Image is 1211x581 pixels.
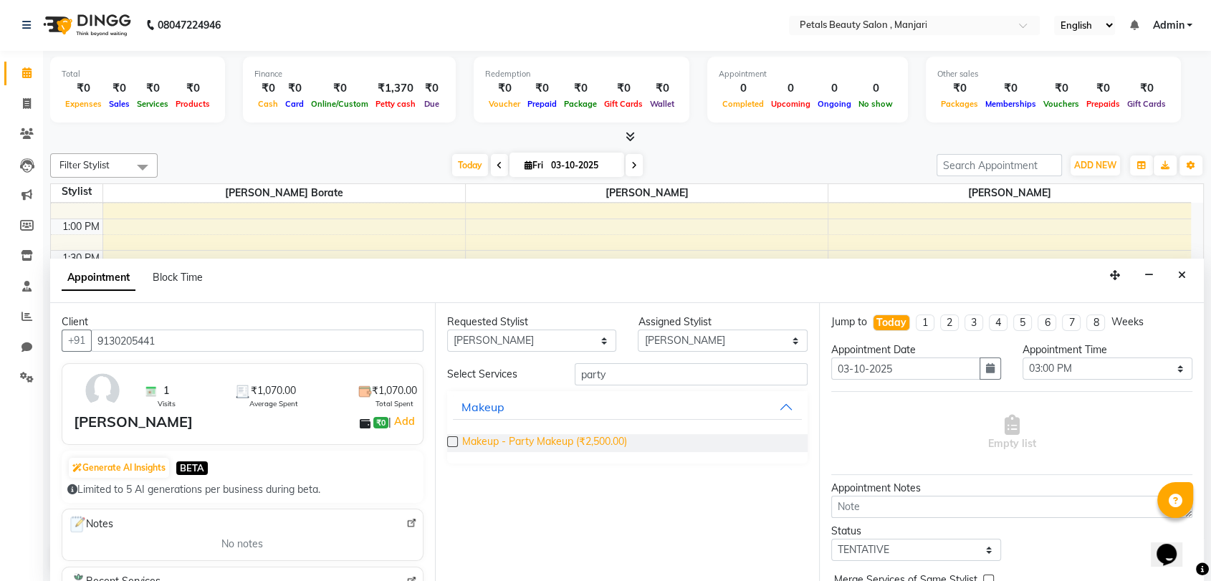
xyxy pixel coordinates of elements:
span: ₹0 [373,417,388,428]
a: Add [391,413,416,430]
span: Wallet [646,99,678,109]
span: BETA [176,461,208,475]
div: ₹0 [1124,80,1169,97]
span: Prepaids [1083,99,1124,109]
span: Visits [158,398,176,409]
input: Search by service name [575,363,808,385]
div: 0 [719,80,767,97]
span: Filter Stylist [59,159,110,171]
li: 5 [1013,314,1032,331]
input: yyyy-mm-dd [831,357,980,380]
div: Makeup [461,398,504,416]
div: ₹0 [1083,80,1124,97]
b: 08047224946 [158,5,221,45]
div: Requested Stylist [447,314,617,330]
div: ₹0 [982,80,1040,97]
div: Appointment Notes [831,481,1192,496]
span: ₹1,070.00 [372,383,417,398]
div: ₹0 [105,80,133,97]
button: ADD NEW [1071,155,1120,176]
img: avatar [82,370,123,411]
span: Services [133,99,172,109]
div: [PERSON_NAME] [74,411,193,433]
div: Limited to 5 AI generations per business during beta. [67,482,418,497]
div: ₹1,370 [372,80,419,97]
li: 2 [940,314,959,331]
span: Gift Cards [1124,99,1169,109]
span: Memberships [982,99,1040,109]
div: ₹0 [254,80,282,97]
div: ₹0 [560,80,600,97]
div: Redemption [485,68,678,80]
span: Cash [254,99,282,109]
button: Makeup [453,394,803,420]
span: Vouchers [1040,99,1083,109]
img: logo [37,5,135,45]
div: Appointment Time [1023,342,1192,357]
div: Total [62,68,214,80]
li: 7 [1062,314,1081,331]
span: [PERSON_NAME] Borate [103,184,465,202]
div: ₹0 [172,80,214,97]
span: Prepaid [524,99,560,109]
div: ₹0 [524,80,560,97]
span: Due [421,99,443,109]
li: 3 [965,314,983,331]
div: ₹0 [1040,80,1083,97]
span: Sales [105,99,133,109]
span: No notes [221,537,263,552]
div: 0 [855,80,896,97]
div: ₹0 [282,80,307,97]
div: Jump to [831,314,867,330]
span: Notes [68,515,113,534]
div: Client [62,314,423,330]
span: Expenses [62,99,105,109]
span: [PERSON_NAME] [466,184,828,202]
button: Generate AI Insights [69,458,169,478]
span: ₹1,070.00 [251,383,296,398]
div: ₹0 [133,80,172,97]
span: Petty cash [372,99,419,109]
span: | [388,413,416,430]
span: Makeup - Party Makeup (₹2,500.00) [462,434,627,452]
span: Online/Custom [307,99,372,109]
span: Package [560,99,600,109]
div: Weeks [1111,314,1143,330]
li: 1 [916,314,934,331]
button: Close [1172,264,1192,287]
div: ₹0 [600,80,646,97]
div: 0 [814,80,855,97]
div: ₹0 [62,80,105,97]
div: ₹0 [646,80,678,97]
div: Select Services [436,367,564,382]
span: Card [282,99,307,109]
input: Search by Name/Mobile/Email/Code [91,330,423,352]
div: ₹0 [307,80,372,97]
div: Assigned Stylist [638,314,808,330]
input: 2025-10-03 [547,155,618,176]
div: Other sales [937,68,1169,80]
li: 4 [989,314,1007,331]
span: Upcoming [767,99,814,109]
div: ₹0 [419,80,444,97]
div: 1:30 PM [59,251,102,266]
button: +91 [62,330,92,352]
span: [PERSON_NAME] [828,184,1191,202]
span: Appointment [62,265,135,291]
div: Stylist [51,184,102,199]
span: Block Time [153,271,203,284]
input: Search Appointment [937,154,1062,176]
div: 1:00 PM [59,219,102,234]
span: Gift Cards [600,99,646,109]
span: Today [452,154,488,176]
span: No show [855,99,896,109]
div: 0 [767,80,814,97]
div: Appointment Date [831,342,1001,357]
div: Appointment [719,68,896,80]
span: Products [172,99,214,109]
li: 8 [1086,314,1105,331]
span: ADD NEW [1074,160,1116,171]
span: Completed [719,99,767,109]
div: ₹0 [937,80,982,97]
div: Status [831,524,1001,539]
